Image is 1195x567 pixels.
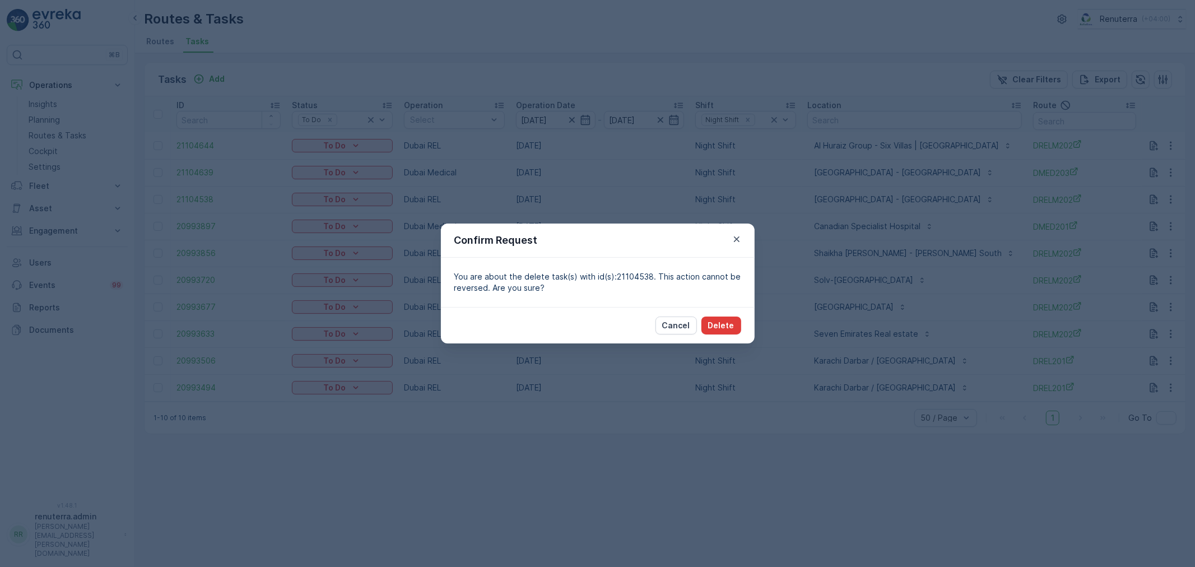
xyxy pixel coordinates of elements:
button: Cancel [655,317,697,334]
p: You are about the delete task(s) with id(s):21104538. This action cannot be reversed. Are you sure? [454,271,741,294]
p: Cancel [662,320,690,331]
p: Delete [708,320,734,331]
p: Confirm Request [454,233,538,248]
button: Delete [701,317,741,334]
